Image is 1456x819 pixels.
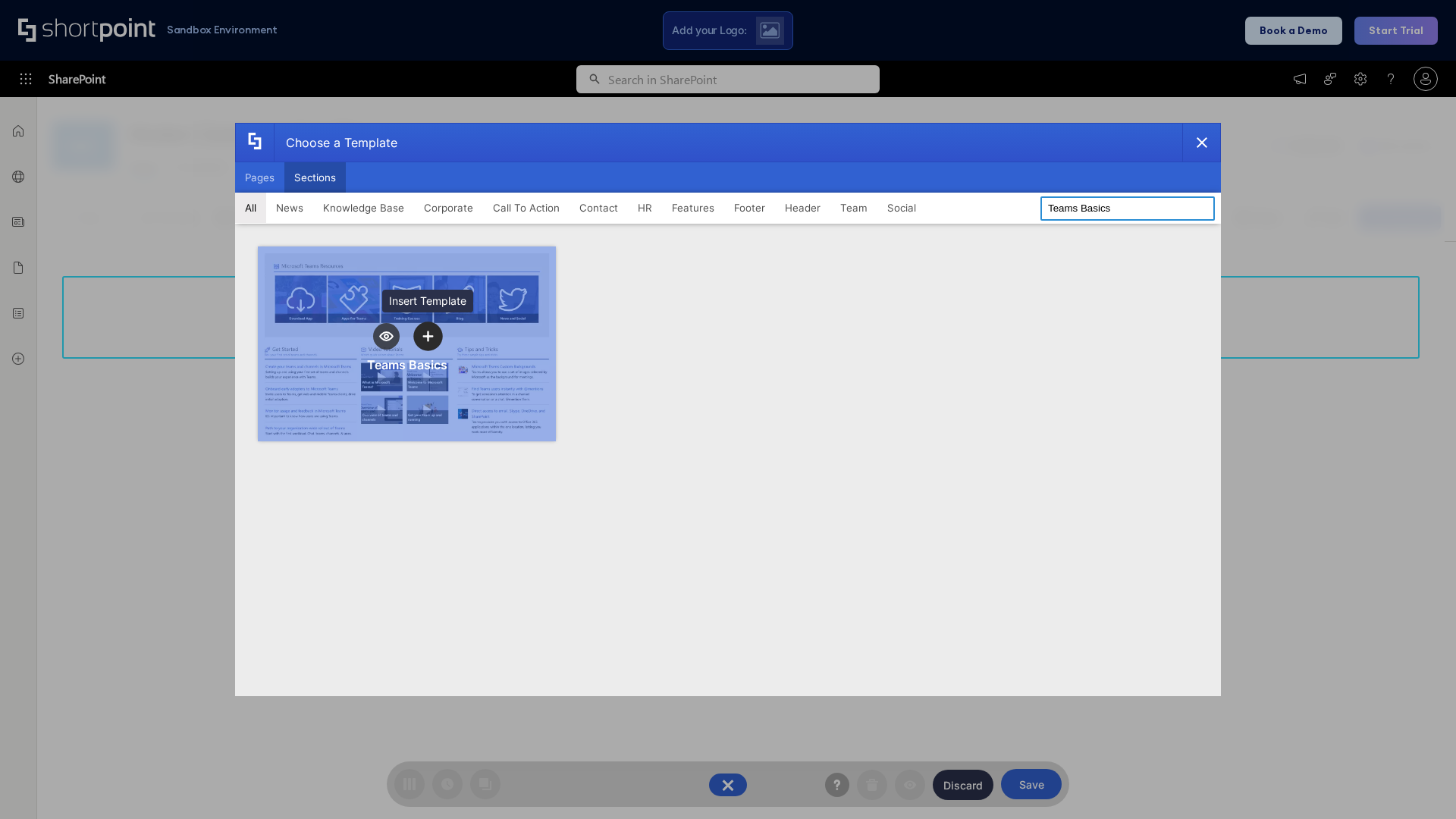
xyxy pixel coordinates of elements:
button: Contact [570,193,628,223]
button: Team [830,193,877,223]
button: Corporate [414,193,483,223]
div: Choose a Template [274,124,397,162]
button: All [235,193,266,223]
button: HR [628,193,662,223]
button: Call To Action [483,193,570,223]
div: template selector [235,123,1221,696]
button: Footer [724,193,775,223]
button: Pages [235,162,284,193]
button: Sections [284,162,346,193]
div: Teams Basics [367,357,447,372]
button: Features [662,193,724,223]
button: News [266,193,313,223]
input: Search [1040,196,1215,221]
button: Header [775,193,830,223]
iframe: Chat Widget [1380,746,1456,819]
button: Knowledge Base [313,193,414,223]
button: Social [877,193,926,223]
